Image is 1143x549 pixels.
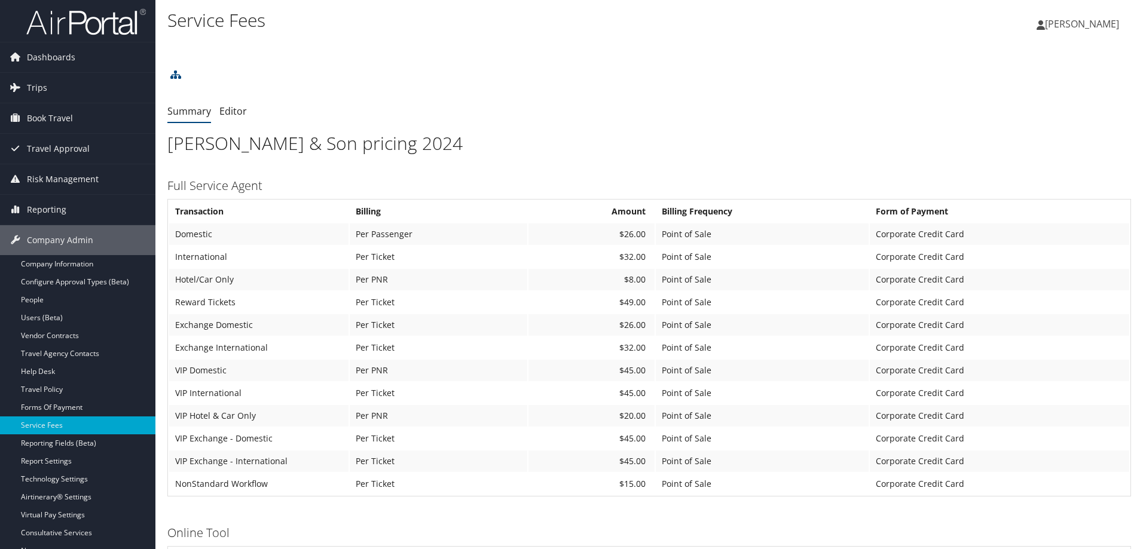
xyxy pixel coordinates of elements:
td: $8.00 [528,269,655,290]
td: Corporate Credit Card [870,246,1129,268]
td: $49.00 [528,292,655,313]
td: NonStandard Workflow [169,473,349,495]
td: Per Ticket [350,473,527,495]
td: Per Passenger [350,223,527,245]
td: Corporate Credit Card [870,450,1129,472]
span: Book Travel [27,103,73,133]
th: Billing [350,201,527,222]
td: Per Ticket [350,292,527,313]
span: Dashboards [27,42,75,72]
td: VIP Exchange - International [169,450,349,472]
td: Corporate Credit Card [870,405,1129,427]
span: Company Admin [27,225,93,255]
a: Editor [219,105,247,118]
td: $45.00 [528,360,655,381]
td: $26.00 [528,314,655,336]
td: Domestic [169,223,349,245]
td: Exchange International [169,337,349,358]
td: $32.00 [528,246,655,268]
td: Point of Sale [656,450,869,472]
td: Point of Sale [656,223,869,245]
td: Point of Sale [656,292,869,313]
td: Corporate Credit Card [870,314,1129,336]
td: Point of Sale [656,314,869,336]
span: Trips [27,73,47,103]
td: Point of Sale [656,382,869,404]
td: Per Ticket [350,246,527,268]
h3: Full Service Agent [167,177,1131,194]
th: Transaction [169,201,349,222]
td: Point of Sale [656,269,869,290]
td: Point of Sale [656,428,869,449]
a: Summary [167,105,211,118]
td: Point of Sale [656,360,869,381]
td: Corporate Credit Card [870,337,1129,358]
td: Per PNR [350,360,527,381]
td: Hotel/Car Only [169,269,349,290]
td: Corporate Credit Card [870,428,1129,449]
td: Point of Sale [656,337,869,358]
td: Per Ticket [350,450,527,472]
th: Form of Payment [870,201,1129,222]
td: Corporate Credit Card [870,269,1129,290]
th: Amount [528,201,655,222]
td: VIP International [169,382,349,404]
td: Per Ticket [350,314,527,336]
td: Per Ticket [350,337,527,358]
td: $45.00 [528,382,655,404]
h3: Online Tool [167,525,1131,541]
td: Corporate Credit Card [870,360,1129,381]
td: Corporate Credit Card [870,382,1129,404]
td: Per Ticket [350,428,527,449]
a: [PERSON_NAME] [1037,6,1131,42]
img: airportal-logo.png [26,8,146,36]
td: Corporate Credit Card [870,473,1129,495]
td: Point of Sale [656,473,869,495]
td: Per Ticket [350,382,527,404]
td: VIP Hotel & Car Only [169,405,349,427]
span: [PERSON_NAME] [1045,17,1119,30]
td: Reward Tickets [169,292,349,313]
td: $26.00 [528,223,655,245]
td: Corporate Credit Card [870,223,1129,245]
td: International [169,246,349,268]
td: Corporate Credit Card [870,292,1129,313]
span: Reporting [27,195,66,225]
td: Point of Sale [656,246,869,268]
span: Risk Management [27,164,99,194]
td: Point of Sale [656,405,869,427]
td: VIP Exchange - Domestic [169,428,349,449]
h1: Service Fees [167,8,810,33]
td: $45.00 [528,428,655,449]
td: VIP Domestic [169,360,349,381]
span: Travel Approval [27,134,90,164]
td: Exchange Domestic [169,314,349,336]
td: Per PNR [350,405,527,427]
h1: [PERSON_NAME] & Son pricing 2024 [167,131,1131,156]
td: $45.00 [528,450,655,472]
td: $32.00 [528,337,655,358]
th: Billing Frequency [656,201,869,222]
td: $20.00 [528,405,655,427]
td: $15.00 [528,473,655,495]
td: Per PNR [350,269,527,290]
